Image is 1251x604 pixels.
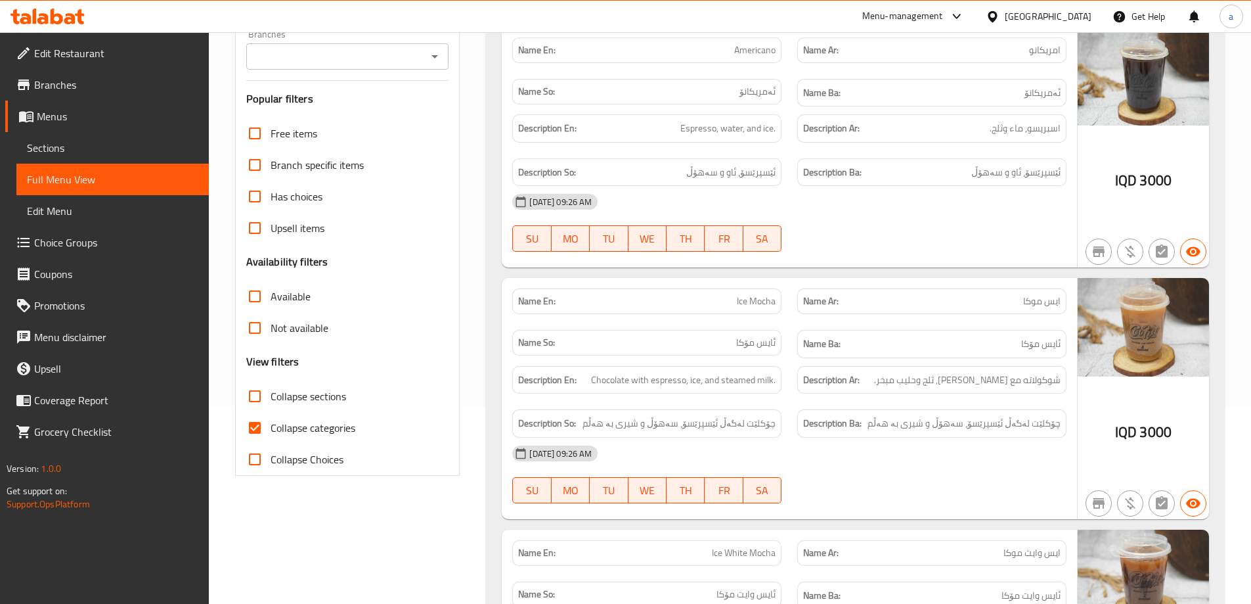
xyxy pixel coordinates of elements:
[862,9,943,24] div: Menu-management
[552,225,590,252] button: MO
[37,108,198,124] span: Menus
[34,298,198,314] span: Promotions
[518,43,556,57] strong: Name En:
[518,481,546,500] span: SU
[1117,239,1143,265] button: Purchased item
[518,85,555,99] strong: Name So:
[16,132,209,164] a: Sections
[1139,419,1172,445] span: 3000
[271,388,346,404] span: Collapse sections
[628,477,667,503] button: WE
[1149,490,1175,517] button: Not has choices
[552,477,590,503] button: MO
[34,235,198,250] span: Choice Groups
[271,289,311,304] span: Available
[1139,168,1172,193] span: 3000
[1086,490,1112,517] button: Not branch specific item
[803,294,839,308] strong: Name Ar:
[590,225,628,252] button: TU
[34,392,198,408] span: Coverage Report
[557,481,584,500] span: MO
[5,258,209,290] a: Coupons
[582,415,776,432] span: چۆکلێت لەگەڵ ئێسپرێسۆ، سەهۆڵ و شیری بە هەڵم
[34,266,198,282] span: Coupons
[667,225,705,252] button: TH
[680,120,776,137] span: Espresso, water, and ice.
[27,203,198,219] span: Edit Menu
[749,229,776,248] span: SA
[34,361,198,377] span: Upsell
[5,69,209,101] a: Branches
[990,120,1061,137] span: اسبريسو, ماء وثلج.
[518,164,576,181] strong: Description So:
[672,481,699,500] span: TH
[5,101,209,132] a: Menus
[712,546,776,560] span: Ice White Mocha
[271,126,317,141] span: Free items
[518,372,577,388] strong: Description En:
[5,384,209,416] a: Coverage Report
[803,336,841,352] strong: Name Ba:
[34,77,198,93] span: Branches
[1023,294,1061,308] span: ايس موكا
[1024,85,1061,101] span: ئەمریکانۆ
[271,420,355,436] span: Collapse categories
[686,164,776,181] span: ئێسپرێسۆ، ئاو و سەهۆڵ
[867,415,1061,432] span: چۆکلێت لەگەڵ ئێسپرێسۆ، سەهۆڵ و شیری بە هەڵم
[5,290,209,321] a: Promotions
[803,164,862,181] strong: Description Ba:
[557,229,584,248] span: MO
[1003,546,1061,560] span: ايس وايت موكا
[246,254,328,269] h3: Availability filters
[716,588,776,601] span: ئایس وایت مۆکا
[803,588,841,604] strong: Name Ba:
[743,225,781,252] button: SA
[1078,27,1209,126] img: %D8%A7%D9%85%D8%B1%D9%8A%D9%83%D8%A7%D9%86%D9%88638904148796003159.jpg
[518,229,546,248] span: SU
[5,37,209,69] a: Edit Restaurant
[710,229,737,248] span: FR
[1001,588,1061,604] span: ئایس وایت مۆکا
[705,477,743,503] button: FR
[34,45,198,61] span: Edit Restaurant
[271,452,343,467] span: Collapse Choices
[595,229,623,248] span: TU
[1029,43,1061,57] span: امريكانو
[246,91,449,106] h3: Popular filters
[271,189,322,204] span: Has choices
[1117,490,1143,517] button: Purchased item
[518,546,556,560] strong: Name En:
[1078,278,1209,377] img: %D8%A7%D9%8A%D8%B3_%D9%85%D9%88%D9%83%D8%A7638904148910287909.jpg
[705,225,743,252] button: FR
[595,481,623,500] span: TU
[736,336,776,350] span: ئایس مۆکا
[743,477,781,503] button: SA
[672,229,699,248] span: TH
[803,43,839,57] strong: Name Ar:
[5,321,209,353] a: Menu disclaimer
[5,227,209,258] a: Choice Groups
[518,336,555,350] strong: Name So:
[590,477,628,503] button: TU
[591,372,776,388] span: Chocolate with espresso, ice, and steamed milk.
[524,448,597,460] span: [DATE] 09:26 AM
[634,481,661,500] span: WE
[1115,419,1137,445] span: IQD
[1115,168,1137,193] span: IQD
[1149,239,1175,265] button: Not has choices
[518,588,555,601] strong: Name So:
[518,120,577,137] strong: Description En:
[16,164,209,195] a: Full Menu View
[34,329,198,345] span: Menu disclaimer
[1180,490,1206,517] button: Available
[1180,239,1206,265] button: Available
[41,460,61,477] span: 1.0.0
[1021,336,1061,352] span: ئایس مۆکا
[1005,9,1091,24] div: [GEOGRAPHIC_DATA]
[16,195,209,227] a: Edit Menu
[874,372,1061,388] span: شوكولاته مع اسبريسو, ثلج وحليب مبخر.
[524,196,597,208] span: [DATE] 09:26 AM
[1229,9,1233,24] span: a
[7,496,90,513] a: Support.OpsPlatform
[34,424,198,440] span: Grocery Checklist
